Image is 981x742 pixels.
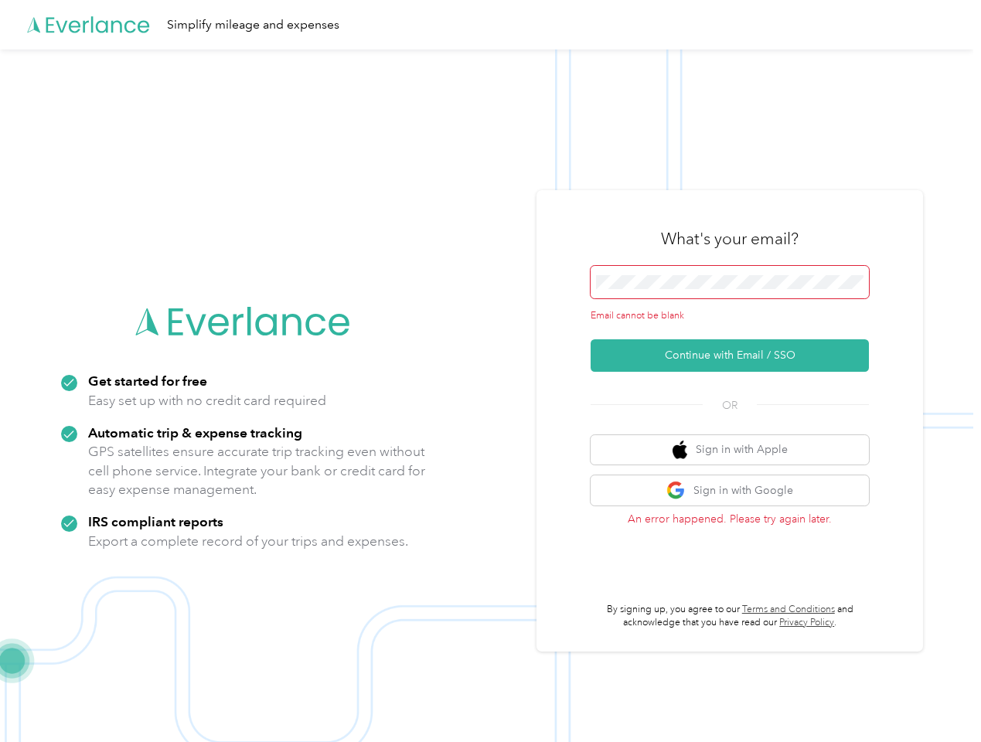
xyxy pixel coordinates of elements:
[661,228,799,250] h3: What's your email?
[591,475,869,505] button: google logoSign in with Google
[666,481,686,500] img: google logo
[167,15,339,35] div: Simplify mileage and expenses
[703,397,757,414] span: OR
[591,435,869,465] button: apple logoSign in with Apple
[88,513,223,529] strong: IRS compliant reports
[88,391,326,410] p: Easy set up with no credit card required
[591,309,869,323] div: Email cannot be blank
[742,604,835,615] a: Terms and Conditions
[779,617,834,628] a: Privacy Policy
[88,373,207,389] strong: Get started for free
[591,339,869,372] button: Continue with Email / SSO
[88,532,408,551] p: Export a complete record of your trips and expenses.
[88,424,302,441] strong: Automatic trip & expense tracking
[88,442,426,499] p: GPS satellites ensure accurate trip tracking even without cell phone service. Integrate your bank...
[591,511,869,527] p: An error happened. Please try again later.
[591,603,869,630] p: By signing up, you agree to our and acknowledge that you have read our .
[673,441,688,460] img: apple logo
